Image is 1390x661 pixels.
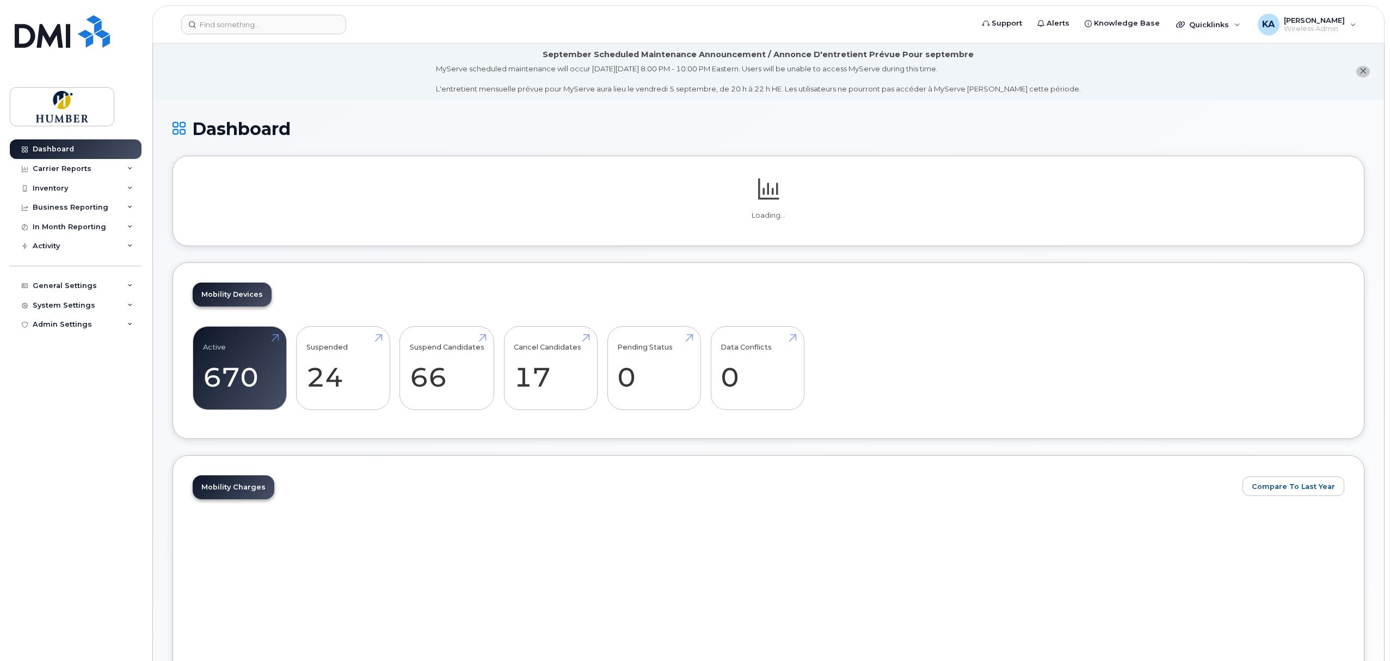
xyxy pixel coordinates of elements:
a: Data Conflicts 0 [721,332,794,404]
a: Active 670 [203,332,276,404]
a: Cancel Candidates 17 [514,332,587,404]
h1: Dashboard [173,119,1364,138]
a: Suspended 24 [306,332,380,404]
div: MyServe scheduled maintenance will occur [DATE][DATE] 8:00 PM - 10:00 PM Eastern. Users will be u... [436,64,1081,94]
a: Mobility Charges [193,475,274,499]
a: Mobility Devices [193,283,272,307]
a: Pending Status 0 [617,332,691,404]
button: Compare To Last Year [1243,476,1344,496]
p: Loading... [193,211,1344,221]
a: Suspend Candidates 66 [410,332,484,404]
button: close notification [1356,66,1370,77]
div: September Scheduled Maintenance Announcement / Annonce D'entretient Prévue Pour septembre [543,49,974,60]
span: Compare To Last Year [1252,481,1335,492]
